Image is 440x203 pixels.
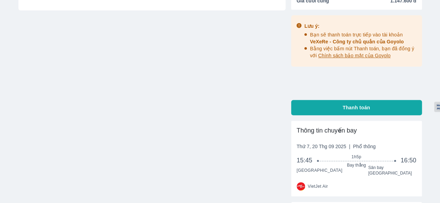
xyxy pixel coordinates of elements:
[400,156,416,164] span: 16:50
[318,162,395,168] span: Bay thẳng
[343,104,370,111] span: Thanh toán
[318,53,391,58] span: Chính sách bảo mật của Goyolo
[304,23,417,29] div: Lưu ý:
[310,32,404,44] span: Bạn sẽ thanh toán trực tiếp vào tài khoản
[349,144,350,149] span: |
[318,154,395,160] span: 1h5p
[291,100,422,115] button: Thanh toán
[310,45,417,59] p: Bằng việc bấm nút Thanh toán, bạn đã đồng ý với
[353,144,376,149] span: Phổ thông
[297,156,318,164] span: 15:45
[310,39,404,44] span: VeXeRe - Công ty chủ quản của Goyolo
[297,126,416,135] div: Thông tin chuyến bay
[297,143,376,150] span: Thứ 7, 20 Thg 09 2025
[308,184,328,189] span: VietJet Air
